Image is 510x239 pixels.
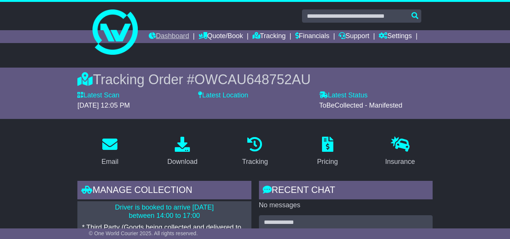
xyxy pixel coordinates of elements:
div: Manage collection [77,181,251,201]
div: Pricing [317,157,338,167]
label: Latest Location [198,91,248,100]
p: Driver is booked to arrive [DATE] between 14:00 to 17:00 [82,204,247,220]
a: Dashboard [149,30,189,43]
a: Financials [295,30,330,43]
a: Quote/Book [199,30,243,43]
a: Tracking [253,30,286,43]
span: [DATE] 12:05 PM [77,102,130,109]
a: Settings [379,30,412,43]
a: Pricing [312,134,343,170]
div: Tracking [242,157,268,167]
a: Download [162,134,202,170]
span: OWCAU648752AU [194,72,311,87]
label: Latest Scan [77,91,119,100]
label: Latest Status [319,91,368,100]
a: Support [339,30,369,43]
div: Download [167,157,197,167]
a: Email [97,134,123,170]
span: ToBeCollected - Manifested [319,102,402,109]
div: Insurance [385,157,415,167]
a: Insurance [380,134,420,170]
div: RECENT CHAT [259,181,433,201]
div: Email [102,157,119,167]
p: No messages [259,201,433,210]
a: Tracking [237,134,273,170]
span: © One World Courier 2025. All rights reserved. [89,230,198,236]
div: Tracking Order # [77,71,433,88]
